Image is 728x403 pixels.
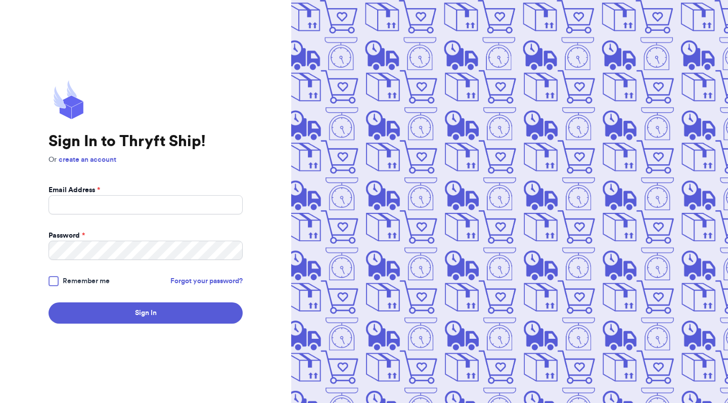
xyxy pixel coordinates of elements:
button: Sign In [49,302,243,324]
a: create an account [59,156,116,163]
p: Or [49,155,243,165]
label: Password [49,231,85,241]
span: Remember me [63,276,110,286]
h1: Sign In to Thryft Ship! [49,132,243,151]
a: Forgot your password? [170,276,243,286]
label: Email Address [49,185,100,195]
